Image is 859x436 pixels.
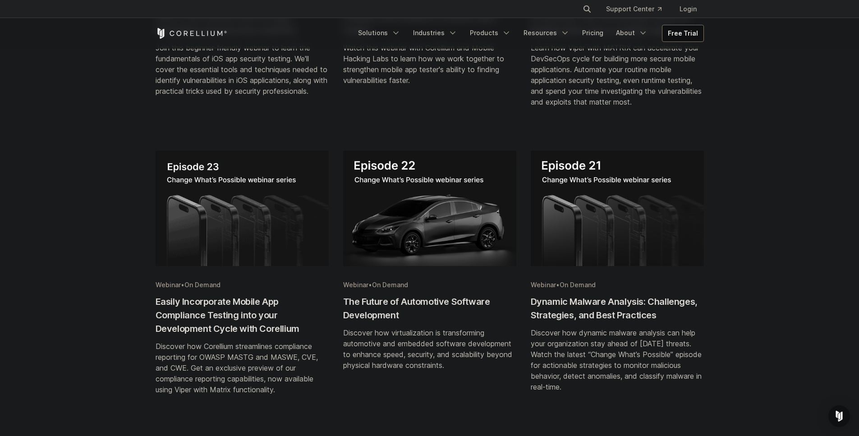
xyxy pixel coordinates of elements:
div: Learn how Viper with MATRIX can accelerate your DevSecOps cycle for building more secure mobile a... [531,42,704,107]
img: The Future of Automotive Software Development [343,151,516,266]
div: • [531,280,704,289]
h2: Easily Incorporate Mobile App Compliance Testing into your Development Cycle with Corellium [156,295,329,335]
div: Watch this webinar with Corellium and Mobile Hacking Labs to learn how we work together to streng... [343,42,516,86]
span: Webinar [343,281,368,289]
a: About [611,25,653,41]
div: Discover how dynamic malware analysis can help your organization stay ahead of [DATE] threats. Wa... [531,327,704,392]
span: Webinar [156,281,181,289]
a: Industries [408,25,463,41]
div: Discover how Corellium streamlines compliance reporting for OWASP MASTG and MASWE, CVE, and CWE. ... [156,341,329,395]
div: Join this beginner-friendly webinar to learn the fundamentals of iOS app security testing. We'll ... [156,42,329,96]
a: Support Center [599,1,669,17]
a: Free Trial [662,25,703,41]
span: On Demand [560,281,596,289]
div: • [156,280,329,289]
span: On Demand [184,281,220,289]
a: Blog post summary: The Future of Automotive Software Development [343,151,516,424]
div: Open Intercom Messenger [828,405,850,427]
div: Navigation Menu [572,1,704,17]
a: Login [672,1,704,17]
a: Blog post summary: Easily Incorporate Mobile App Compliance Testing into your Development Cycle w... [156,151,329,424]
a: Products [464,25,516,41]
button: Search [579,1,595,17]
img: Easily Incorporate Mobile App Compliance Testing into your Development Cycle with Corellium [156,151,329,266]
div: Discover how virtualization is transforming automotive and embedded software development to enhan... [343,327,516,371]
h2: Dynamic Malware Analysis: Challenges, Strategies, and Best Practices [531,295,704,322]
a: Corellium Home [156,28,227,39]
span: On Demand [372,281,408,289]
h2: The Future of Automotive Software Development [343,295,516,322]
a: Solutions [353,25,406,41]
a: Pricing [577,25,609,41]
a: Resources [518,25,575,41]
a: Blog post summary: Dynamic Malware Analysis: Challenges, Strategies, and Best Practices [531,151,704,424]
span: Webinar [531,281,556,289]
img: Dynamic Malware Analysis: Challenges, Strategies, and Best Practices [531,151,704,266]
div: Navigation Menu [353,25,704,42]
div: • [343,280,516,289]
